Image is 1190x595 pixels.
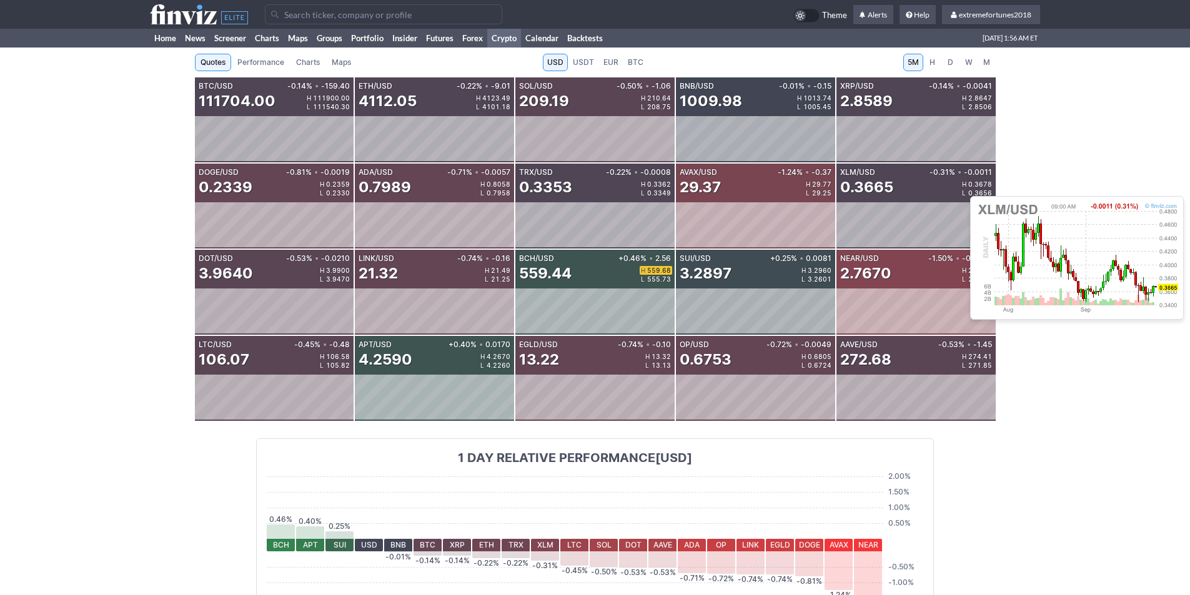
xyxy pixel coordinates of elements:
div: SUI [325,539,354,551]
a: 5M [903,54,923,71]
span: L [806,190,812,196]
a: Charts [290,54,325,71]
a: SUI/USD+0.25%•0.00813.2897H3.2960L3.2601 [676,250,835,335]
span: • [805,169,809,176]
div: -0.45 % [560,567,588,574]
span: 555.73 [647,276,671,282]
span: L [641,104,647,110]
span: H [480,181,487,187]
div: -0.74 % [766,576,794,583]
div: 0.3665 [840,177,893,197]
a: USD [543,54,568,71]
span: • [475,169,478,176]
a: EUR [599,54,623,71]
span: H [962,267,968,273]
span: H [476,95,482,101]
div: TRX [502,539,530,551]
div: -0.22 % [502,559,530,567]
a: Maps [326,54,357,71]
span: • [795,341,798,348]
span: • [479,341,483,348]
span: L [480,362,487,368]
span: H [320,267,326,273]
div: XLM/USD [840,169,927,176]
span: H [962,181,968,187]
span: 210.64 [647,95,671,101]
span: 0.2330 [326,190,350,196]
span: L [962,104,968,110]
span: • [485,82,488,90]
a: Backtests [563,29,607,47]
div: -0.53 % [619,569,647,576]
div: 4.2590 [359,350,412,370]
a: Performance [232,54,290,71]
a: Forex [458,29,487,47]
div: -0.50% -1.06 [614,82,671,90]
div: USD [355,539,383,551]
span: • [315,82,319,90]
span: Theme [822,9,847,22]
a: H [924,54,941,71]
div: -0.53% -1.45 [936,341,992,348]
div: SUI/USD [680,255,768,262]
span: L [641,190,647,196]
span: • [315,255,319,262]
a: OP/USD-0.72%•-0.00490.6753H0.6805L0.6724 [676,336,835,421]
span: extremefortunes2018 [959,10,1031,19]
a: Alerts [853,5,893,25]
a: SOL/USD-0.50%•-1.06209.19H210.64L208.75 [515,77,675,162]
div: -0.31 % [531,562,559,569]
div: ETH/USD [359,82,454,90]
div: SOL [590,539,618,551]
a: Groups [312,29,347,47]
span: H [806,181,812,187]
a: TRX/USD-0.22%•-0.00080.3353H0.3362L0.3349 [515,164,675,248]
span: • [314,169,318,176]
h1: 1 Day Relative Performance [ USD ] [267,449,883,466]
div: -0.53% -0.0210 [284,255,350,262]
div: LINK/USD [359,255,455,262]
a: LINK/USD-0.74%•-0.1621.32H21.49L21.25 [355,250,514,335]
img: chart.ashx [976,202,1178,314]
span: 1013.74 [803,95,831,101]
a: XLM/USD-0.31%•-0.00110.3665H0.3678L0.3656 [836,164,996,248]
a: W [960,54,978,71]
span: 1005.45 [803,104,831,110]
span: 271.85 [968,362,992,368]
div: BCH/USD [519,255,616,262]
a: ETH/USD-0.22%•-9.014112.05H4123.49L4101.18 [355,77,514,162]
div: 1.00 % [888,501,923,514]
div: -0.14 % [414,557,442,564]
div: -0.01 % [384,553,412,561]
span: D [946,56,955,69]
a: Help [900,5,936,25]
span: L [307,104,313,110]
div: -0.72 % [707,575,735,583]
span: 3.9470 [326,276,350,282]
span: 0.3349 [647,190,671,196]
a: Portfolio [347,29,388,47]
div: 209.19 [519,91,569,111]
span: EUR [603,56,618,69]
span: • [958,169,961,176]
div: AVAX [825,539,853,551]
div: 13.22 [519,350,559,370]
span: L [476,104,482,110]
a: M [978,54,996,71]
div: AVAX/USD [680,169,775,176]
div: EGLD [766,539,794,551]
span: 13.13 [652,362,671,368]
span: H [645,353,652,360]
span: L [962,362,968,368]
span: • [807,82,811,90]
div: 0.50 % [888,517,923,529]
div: DOGE/USD [199,169,284,176]
div: XLM [531,539,559,551]
a: DOT/USD-0.53%•-0.02103.9640H3.9900L3.9470 [195,250,354,335]
div: 106.07 [199,350,249,370]
div: -0.74% -0.16 [455,255,510,262]
span: H [320,353,326,360]
input: Search [265,4,502,24]
span: 2.8506 [968,104,992,110]
div: LTC [560,539,588,551]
